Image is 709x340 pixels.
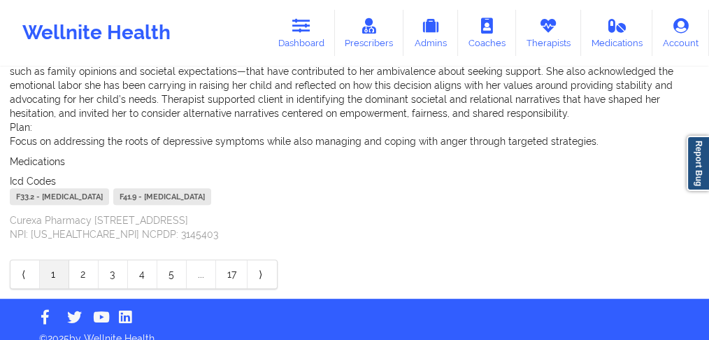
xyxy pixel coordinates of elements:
span: Medications [10,156,65,167]
a: Account [652,10,709,56]
a: 3 [99,260,128,288]
a: Therapists [516,10,581,56]
a: 17 [216,260,248,288]
a: Prescribers [335,10,404,56]
div: Pagination Navigation [10,260,278,289]
a: Report Bug [687,136,709,191]
a: Admins [403,10,458,56]
div: F33.2 - [MEDICAL_DATA] [10,188,109,205]
span: Plan: [10,122,32,133]
span: Icd Codes [10,176,56,187]
p: Focus on addressing the roots of depressive symptoms while also managing and coping with anger th... [10,134,699,148]
a: Coaches [458,10,516,56]
a: Previous item [10,260,40,288]
a: 1 [40,260,69,288]
p: Client initiated [DATE] session expressing a desire to process her recent decision to pursue chil... [10,22,699,120]
a: ... [187,260,216,288]
a: 5 [157,260,187,288]
a: 2 [69,260,99,288]
a: 4 [128,260,157,288]
p: Curexa Pharmacy [STREET_ADDRESS] NPI: [US_HEALTHCARE_NPI] NCPDP: 3145403 [10,213,699,241]
a: Medications [581,10,653,56]
div: F41.9 - [MEDICAL_DATA] [113,188,211,205]
a: Dashboard [268,10,335,56]
a: Next item [248,260,277,288]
